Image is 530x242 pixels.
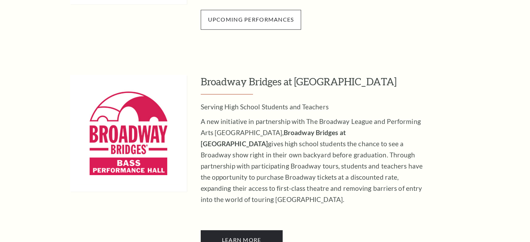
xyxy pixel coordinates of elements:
a: Upcoming Performances [201,10,301,29]
img: bbb-nos-335x335-bph.jpg [70,75,187,192]
p: A new initiative in partnership with The Broadway League and Performing Arts [GEOGRAPHIC_DATA], g... [201,116,427,205]
p: Serving High School Students and Teachers [201,101,427,112]
span: Upcoming Performances [208,16,294,23]
strong: Broadway Bridges at [GEOGRAPHIC_DATA] [201,128,346,148]
h3: Broadway Bridges at [GEOGRAPHIC_DATA] [201,75,481,95]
